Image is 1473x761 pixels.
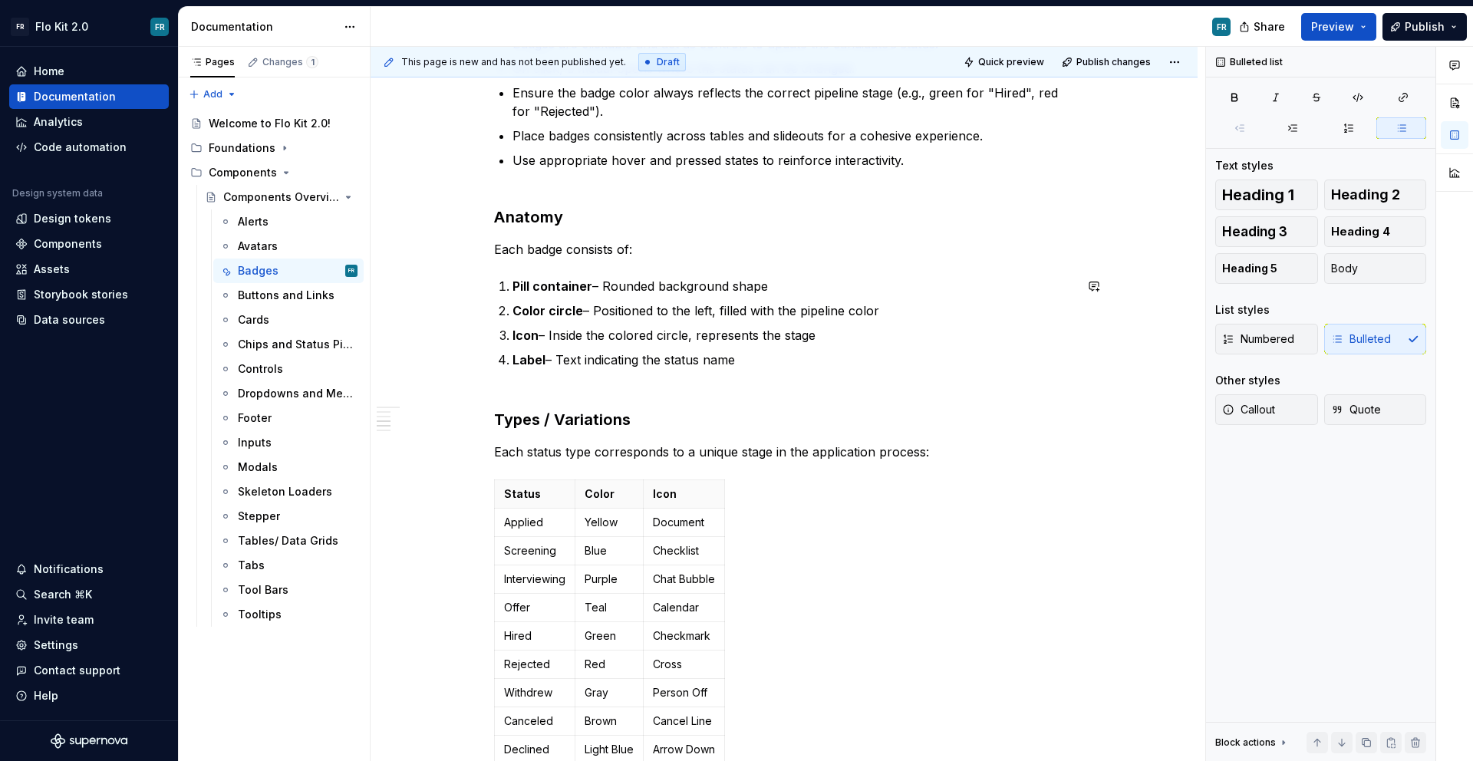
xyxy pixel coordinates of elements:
[34,612,94,628] div: Invite team
[9,658,169,683] button: Contact support
[213,381,364,406] a: Dropdowns and Menus
[199,185,364,209] a: Components Overview
[238,214,269,229] div: Alerts
[9,633,169,657] a: Settings
[1331,224,1390,239] span: Heading 4
[585,742,634,757] p: Light Blue
[1057,51,1158,73] button: Publish changes
[238,410,272,426] div: Footer
[494,443,1074,461] p: Each status type corresponds to a unique stage in the application process:
[1222,224,1287,239] span: Heading 3
[653,572,715,587] p: Chat Bubble
[585,572,634,587] p: Purple
[512,277,1074,295] p: – Rounded background shape
[9,135,169,160] a: Code automation
[653,685,715,700] p: Person Off
[238,288,334,303] div: Buttons and Links
[51,733,127,749] svg: Supernova Logo
[213,553,364,578] a: Tabs
[1331,187,1400,203] span: Heading 2
[1324,216,1427,247] button: Heading 4
[1324,394,1427,425] button: Quote
[1222,331,1294,347] span: Numbered
[238,312,269,328] div: Cards
[1215,216,1318,247] button: Heading 3
[504,685,565,700] p: Withdrew
[653,742,715,757] p: Arrow Down
[9,308,169,332] a: Data sources
[653,486,715,502] p: Icon
[213,430,364,455] a: Inputs
[34,312,105,328] div: Data sources
[213,578,364,602] a: Tool Bars
[1215,394,1318,425] button: Callout
[238,460,278,475] div: Modals
[504,486,565,502] p: Status
[512,303,583,318] strong: Color circle
[184,136,364,160] div: Foundations
[512,84,1074,120] p: Ensure the badge color always reflects the correct pipeline stage (e.g., green for "Hired", red f...
[213,209,364,234] a: Alerts
[1217,21,1227,33] div: FR
[35,19,88,35] div: Flo Kit 2.0
[213,283,364,308] a: Buttons and Links
[213,455,364,479] a: Modals
[504,742,565,757] p: Declined
[34,211,111,226] div: Design tokens
[585,515,634,530] p: Yellow
[34,64,64,79] div: Home
[238,509,280,524] div: Stepper
[191,19,336,35] div: Documentation
[585,543,634,558] p: Blue
[238,361,283,377] div: Controls
[9,608,169,632] a: Invite team
[1331,402,1381,417] span: Quote
[9,684,169,708] button: Help
[238,607,282,622] div: Tooltips
[1311,19,1354,35] span: Preview
[34,562,104,577] div: Notifications
[213,479,364,504] a: Skeleton Loaders
[512,328,539,343] strong: Icon
[209,140,275,156] div: Foundations
[653,713,715,729] p: Cancel Line
[238,558,265,573] div: Tabs
[401,56,626,68] span: This page is new and has not been published yet.
[9,257,169,282] a: Assets
[213,602,364,627] a: Tooltips
[585,657,634,672] p: Red
[1222,187,1294,203] span: Heading 1
[306,56,318,68] span: 1
[213,308,364,332] a: Cards
[184,111,364,136] a: Welcome to Flo Kit 2.0!
[504,543,565,558] p: Screening
[223,189,339,205] div: Components Overview
[653,600,715,615] p: Calendar
[512,278,592,294] strong: Pill container
[213,504,364,529] a: Stepper
[34,114,83,130] div: Analytics
[494,410,631,429] strong: Types / Variations
[213,357,364,381] a: Controls
[209,165,277,180] div: Components
[1215,180,1318,210] button: Heading 1
[512,127,1074,145] p: Place badges consistently across tables and slideouts for a cohesive experience.
[213,332,364,357] a: Chips and Status Pills
[9,110,169,134] a: Analytics
[1301,13,1376,41] button: Preview
[3,10,175,43] button: FRFlo Kit 2.0FR
[238,239,278,254] div: Avatars
[213,406,364,430] a: Footer
[585,685,634,700] p: Gray
[34,236,102,252] div: Components
[9,232,169,256] a: Components
[959,51,1051,73] button: Quick preview
[1254,19,1285,35] span: Share
[512,301,1074,320] p: – Positioned to the left, filled with the pipeline color
[978,56,1044,68] span: Quick preview
[11,18,29,36] div: FR
[1215,373,1280,388] div: Other styles
[653,543,715,558] p: Checklist
[184,111,364,627] div: Page tree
